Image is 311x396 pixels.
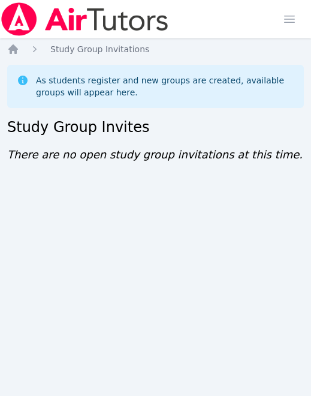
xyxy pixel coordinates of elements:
[50,44,149,54] span: Study Group Invitations
[50,43,149,55] a: Study Group Invitations
[7,118,304,137] h2: Study Group Invites
[36,74,294,98] div: As students register and new groups are created, available groups will appear here.
[7,43,304,55] nav: Breadcrumb
[7,148,303,161] span: There are no open study group invitations at this time.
